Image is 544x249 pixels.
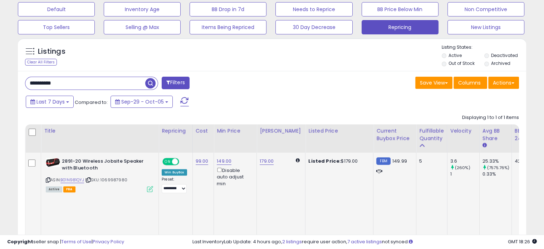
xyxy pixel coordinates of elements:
div: 3.6 [450,158,479,164]
div: ASIN: [46,158,153,191]
img: 41aAXf-Mk-L._SL40_.jpg [46,158,60,167]
small: FBM [376,157,390,165]
button: Top Sellers [18,20,95,34]
button: Columns [454,77,487,89]
div: Disable auto adjust min [217,166,251,187]
div: [PERSON_NAME] [260,127,302,135]
div: Displaying 1 to 1 of 1 items [462,114,519,121]
button: BB Drop in 7d [190,2,266,16]
a: 2 listings [282,238,302,245]
button: Items Being Repriced [190,20,266,34]
div: Cost [196,127,211,135]
button: New Listings [447,20,524,34]
button: Inventory Age [104,2,181,16]
span: | SKU: 1069987980 [85,177,127,183]
b: Listed Price: [308,158,341,164]
span: Last 7 Days [36,98,65,105]
span: Sep-29 - Oct-05 [121,98,164,105]
button: Save View [415,77,452,89]
div: 42% [515,158,538,164]
span: Compared to: [75,99,108,106]
b: 2891-20 Wireless Jobsite Speaker with Bluetooth [62,158,149,173]
div: Win BuyBox [162,169,187,176]
small: (7575.76%) [487,165,510,171]
div: 25.33% [482,158,511,164]
a: Terms of Use [61,238,92,245]
div: Velocity [450,127,476,135]
a: 179.00 [260,158,274,165]
div: seller snap | | [7,239,124,245]
a: Privacy Policy [93,238,124,245]
div: Preset: [162,177,187,193]
div: Min Price [217,127,254,135]
span: All listings currently available for purchase on Amazon [46,186,62,192]
h5: Listings [38,47,65,57]
div: Fulfillable Quantity [419,127,444,142]
div: Avg BB Share [482,127,509,142]
span: Columns [458,79,481,86]
label: Out of Stock [449,60,475,66]
span: ON [163,159,172,165]
div: BB Share 24h. [515,127,541,142]
div: Title [44,127,156,135]
span: OFF [178,159,190,165]
a: B01N981QYJ [60,177,84,183]
label: Deactivated [491,52,518,58]
span: 2025-10-13 18:26 GMT [508,238,537,245]
button: Non Competitive [447,2,524,16]
label: Archived [491,60,510,66]
span: FBA [63,186,75,192]
div: Current Buybox Price [376,127,413,142]
p: Listing States: [442,44,526,51]
button: BB Price Below Min [362,2,438,16]
button: Needs to Reprice [275,2,352,16]
a: 149.00 [217,158,231,165]
div: Listed Price [308,127,370,135]
button: Actions [488,77,519,89]
button: Sep-29 - Oct-05 [111,96,173,108]
button: Default [18,2,95,16]
div: Last InventoryLab Update: 4 hours ago, require user action, not synced. [192,239,537,245]
button: Last 7 Days [26,96,74,108]
div: 0.33% [482,171,511,177]
button: Repricing [362,20,438,34]
small: (260%) [455,165,470,171]
div: 5 [419,158,441,164]
small: Avg BB Share. [482,142,487,149]
label: Active [449,52,462,58]
strong: Copyright [7,238,33,245]
div: Repricing [162,127,190,135]
span: 149.99 [392,158,407,164]
button: Filters [162,77,190,89]
div: $179.00 [308,158,368,164]
div: 1 [450,171,479,177]
button: Selling @ Max [104,20,181,34]
button: 30 Day Decrease [275,20,352,34]
a: 7 active listings [347,238,382,245]
a: 99.00 [196,158,209,165]
div: Clear All Filters [25,59,57,66]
